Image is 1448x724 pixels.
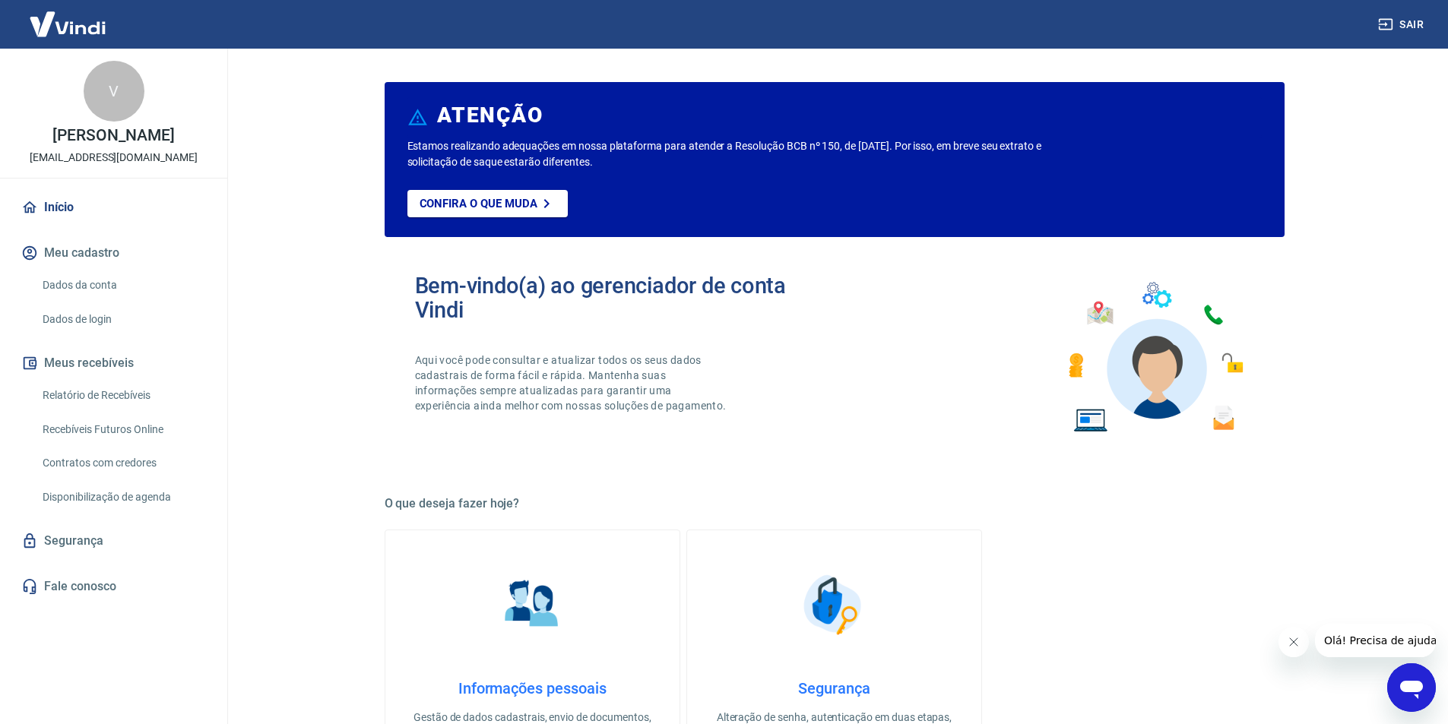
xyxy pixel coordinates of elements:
[407,138,1091,170] p: Estamos realizando adequações em nossa plataforma para atender a Resolução BCB nº 150, de [DATE]....
[9,11,128,23] span: Olá! Precisa de ajuda?
[494,567,570,643] img: Informações pessoais
[415,353,730,413] p: Aqui você pode consultar e atualizar todos os seus dados cadastrais de forma fácil e rápida. Mant...
[84,61,144,122] div: V
[18,236,209,270] button: Meu cadastro
[36,304,209,335] a: Dados de login
[420,197,537,210] p: Confira o que muda
[1055,273,1254,441] img: Imagem de um avatar masculino com diversos icones exemplificando as funcionalidades do gerenciado...
[1387,663,1436,712] iframe: Botão para abrir a janela de mensagens
[18,1,117,47] img: Vindi
[437,108,543,123] h6: ATENÇÃO
[407,190,568,217] a: Confira o que muda
[36,270,209,301] a: Dados da conta
[30,150,198,166] p: [EMAIL_ADDRESS][DOMAIN_NAME]
[18,524,209,558] a: Segurança
[18,570,209,603] a: Fale conosco
[711,679,957,697] h4: Segurança
[36,380,209,411] a: Relatório de Recebíveis
[18,346,209,380] button: Meus recebíveis
[36,447,209,479] a: Contratos com credores
[1315,624,1436,657] iframe: Mensagem da empresa
[796,567,872,643] img: Segurança
[36,414,209,445] a: Recebíveis Futuros Online
[410,679,655,697] h4: Informações pessoais
[18,191,209,224] a: Início
[385,496,1285,511] h5: O que deseja fazer hoje?
[36,482,209,513] a: Disponibilização de agenda
[52,128,174,144] p: [PERSON_NAME]
[1375,11,1430,39] button: Sair
[415,273,835,322] h2: Bem-vindo(a) ao gerenciador de conta Vindi
[1278,627,1309,657] iframe: Fechar mensagem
